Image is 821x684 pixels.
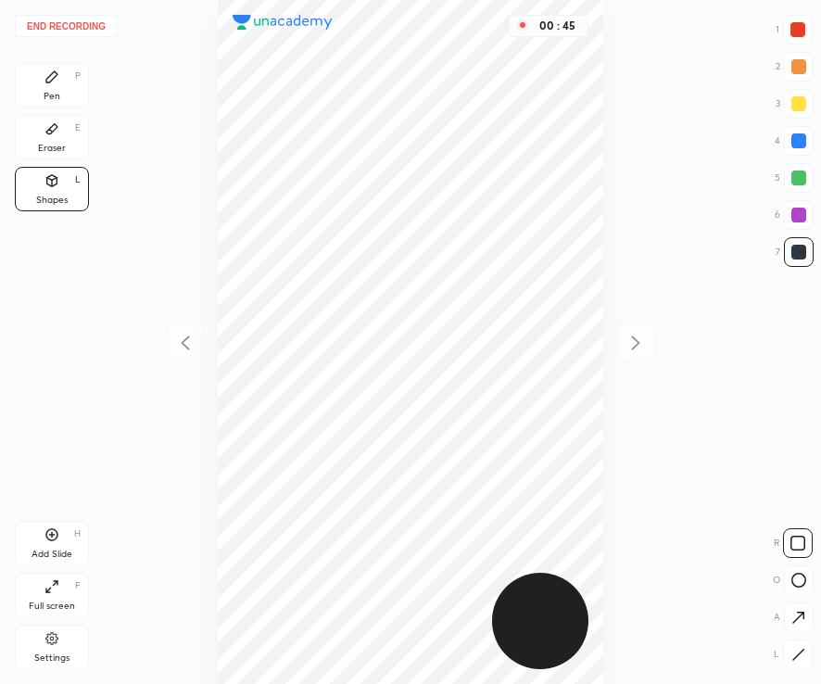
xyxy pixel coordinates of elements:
[32,550,72,559] div: Add Slide
[776,89,814,119] div: 3
[775,126,814,156] div: 4
[29,602,75,611] div: Full screen
[536,19,580,32] div: 00 : 45
[34,653,69,663] div: Settings
[36,196,68,205] div: Shapes
[233,15,333,30] img: logo.38c385cc.svg
[773,565,814,595] div: O
[776,52,814,82] div: 2
[775,200,814,230] div: 6
[75,123,81,133] div: E
[15,15,118,37] button: End recording
[774,640,813,669] div: L
[776,15,813,44] div: 1
[776,237,814,267] div: 7
[775,163,814,193] div: 5
[774,528,813,558] div: R
[75,71,81,81] div: P
[75,581,81,590] div: F
[44,92,60,101] div: Pen
[75,175,81,184] div: L
[774,602,814,632] div: A
[38,144,66,153] div: Eraser
[74,529,81,538] div: H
